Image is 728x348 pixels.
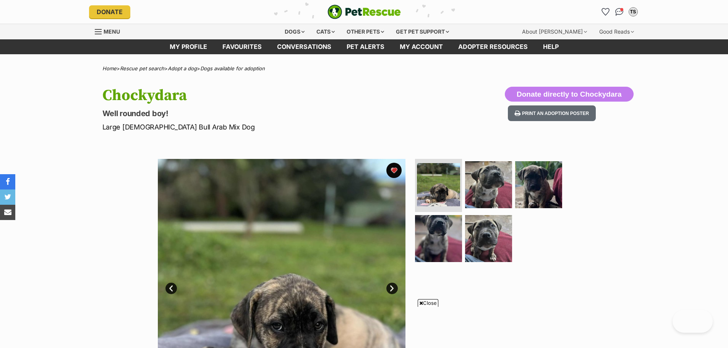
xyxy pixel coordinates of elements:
div: Other pets [341,24,389,39]
iframe: Help Scout Beacon - Open [673,310,713,333]
div: Dogs [279,24,310,39]
button: My account [627,6,639,18]
span: Close [418,299,438,307]
div: TS [629,8,637,16]
a: Help [535,39,566,54]
a: Rescue pet search [120,65,164,71]
h1: Chockydara [102,87,426,104]
a: Menu [95,24,125,38]
ul: Account quick links [600,6,639,18]
div: Cats [311,24,340,39]
span: Menu [104,28,120,35]
a: Dogs available for adoption [200,65,265,71]
div: Get pet support [391,24,454,39]
div: Good Reads [594,24,639,39]
a: PetRescue [328,5,401,19]
a: My profile [162,39,215,54]
a: My account [392,39,451,54]
button: favourite [386,163,402,178]
img: chat-41dd97257d64d25036548639549fe6c8038ab92f7586957e7f3b1b290dea8141.svg [615,8,623,16]
img: Photo of Chockydara [415,215,462,262]
div: About [PERSON_NAME] [517,24,592,39]
div: > > > [83,66,645,71]
a: Conversations [613,6,626,18]
a: conversations [269,39,339,54]
a: Prev [165,283,177,294]
button: Print an adoption poster [508,105,596,121]
a: Pet alerts [339,39,392,54]
img: Photo of Chockydara [465,215,512,262]
a: Home [102,65,117,71]
a: Adopter resources [451,39,535,54]
img: Photo of Chockydara [417,163,460,206]
a: Favourites [215,39,269,54]
p: Well rounded boy! [102,108,426,119]
img: Photo of Chockydara [465,161,512,208]
button: Donate directly to Chockydara [505,87,634,102]
a: Adopt a dog [168,65,197,71]
img: Photo of Chockydara [515,161,562,208]
img: logo-e224e6f780fb5917bec1dbf3a21bbac754714ae5b6737aabdf751b685950b380.svg [328,5,401,19]
p: Large [DEMOGRAPHIC_DATA] Bull Arab Mix Dog [102,122,426,132]
a: Donate [89,5,130,18]
a: Favourites [600,6,612,18]
a: Next [386,283,398,294]
iframe: Advertisement [179,310,550,344]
